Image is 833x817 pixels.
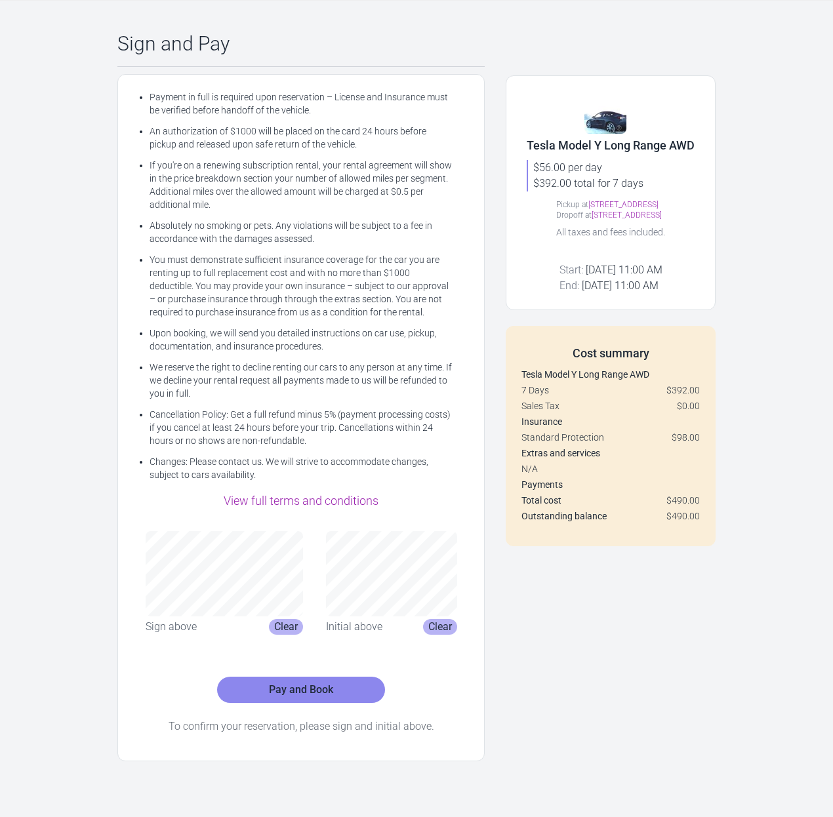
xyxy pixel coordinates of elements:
li: Absolutely no smoking or pets. Any violations will be subject to a fee in accordance with the dam... [150,219,453,245]
strong: Payments [521,479,563,490]
div: $490.00 [666,509,700,523]
div: $56.00 per day [533,160,695,176]
div: Sign and Pay [117,32,485,56]
strong: Extras and services [521,448,600,458]
a: View full terms and conditions [224,494,378,508]
div: 7 Days [521,384,700,397]
div: To confirm your reservation, please sign and initial above. [134,719,468,734]
div: Standard Protection [521,431,700,444]
li: If you're on a renewing subscription rental, your rental agreement will show in the price breakdo... [150,159,453,211]
strong: Tesla Model Y Long Range AWD [521,369,649,380]
span: End: [559,279,579,292]
div: Initial above [326,619,382,635]
button: Clear [269,619,303,635]
li: You must demonstrate sufficient insurance coverage for the car you are renting up to full replace... [150,253,453,319]
span: $0.00 [677,399,700,412]
div: Sales Tax [521,399,700,412]
div: Sign above [146,619,197,635]
span: Pickup at [556,200,588,209]
div: All taxes and fees included. [556,226,665,239]
div: $490.00 [666,494,700,507]
li: Changes: Please contact us. We will strive to accommodate changes, subject to cars availability. [150,455,453,481]
img: 141.jpg [584,92,626,134]
span: $98.00 [672,431,700,444]
div: N/A [521,462,700,475]
strong: Total cost [521,495,561,506]
a: [STREET_ADDRESS] [592,210,662,220]
strong: Insurance [521,416,562,427]
span: [DATE] 11:00 AM [582,279,659,292]
button: Clear [423,619,457,635]
li: An authorization of $1000 will be placed on the card 24 hours before pickup and released upon saf... [150,125,453,151]
button: Pay and Book [217,677,385,703]
li: Upon booking, we will send you detailed instructions on car use, pickup, documentation, and insur... [150,327,453,353]
span: Dropoff at [556,210,592,220]
a: [STREET_ADDRESS] [588,200,659,209]
div: Cost summary [521,344,700,363]
span: [DATE] 11:00 AM [586,264,662,276]
div: Tesla Model Y Long Range AWD [527,136,695,155]
span: Start: [559,264,583,276]
strong: Outstanding balance [521,511,607,521]
div: $392.00 total for 7 days [533,176,695,191]
li: We reserve the right to decline renting our cars to any person at any time. If we decline your re... [150,361,453,400]
li: Cancellation Policy: Get a full refund minus 5% (payment processing costs) if you cancel at least... [150,408,453,447]
span: $392.00 [666,384,700,397]
li: Payment in full is required upon reservation – License and Insurance must be verified before hand... [150,90,453,117]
